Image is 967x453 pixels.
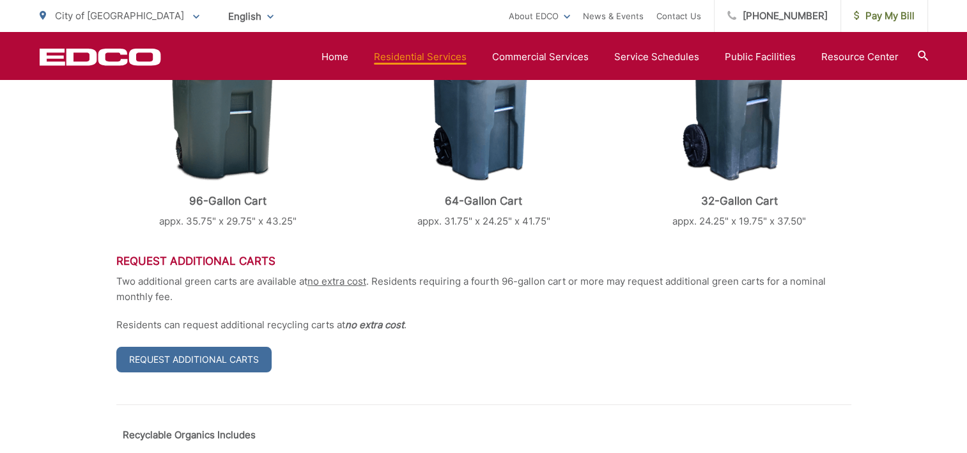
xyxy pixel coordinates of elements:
[162,15,293,182] img: cart-green-waste-96.png
[627,195,851,207] p: 32-Gallon Cart
[116,317,851,333] p: Residents can request additional recycling carts at .
[345,319,404,331] strong: no extra cost
[55,10,184,22] span: City of [GEOGRAPHIC_DATA]
[371,195,595,207] p: 64-Gallon Cart
[116,347,272,372] a: Request Additional Carts
[321,49,348,65] a: Home
[725,49,796,65] a: Public Facilities
[116,255,851,267] h3: Request Additional Carts
[583,8,644,24] a: News & Events
[821,49,899,65] a: Resource Center
[374,49,467,65] a: Residential Services
[307,275,366,287] u: no extra cost
[614,49,699,65] a: Service Schedules
[40,48,161,66] a: EDCD logo. Return to the homepage.
[116,214,340,229] p: appx. 35.75" x 29.75" x 43.25"
[854,8,915,24] span: Pay My Bill
[219,5,283,28] span: English
[627,214,851,229] p: appx. 24.25" x 19.75" x 37.50"
[492,49,589,65] a: Commercial Services
[683,15,795,182] img: cart-green-waste-32.png
[656,8,701,24] a: Contact Us
[509,8,570,24] a: About EDCO
[371,214,595,229] p: appx. 31.75" x 24.25" x 41.75"
[116,274,851,305] p: Two additional green carts are available at . Residents requiring a fourth 96-gallon cart or more...
[123,429,256,441] strong: Recyclable Organics Includes
[116,195,340,207] p: 96-Gallon Cart
[421,15,545,182] img: cart-green-waste-64.png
